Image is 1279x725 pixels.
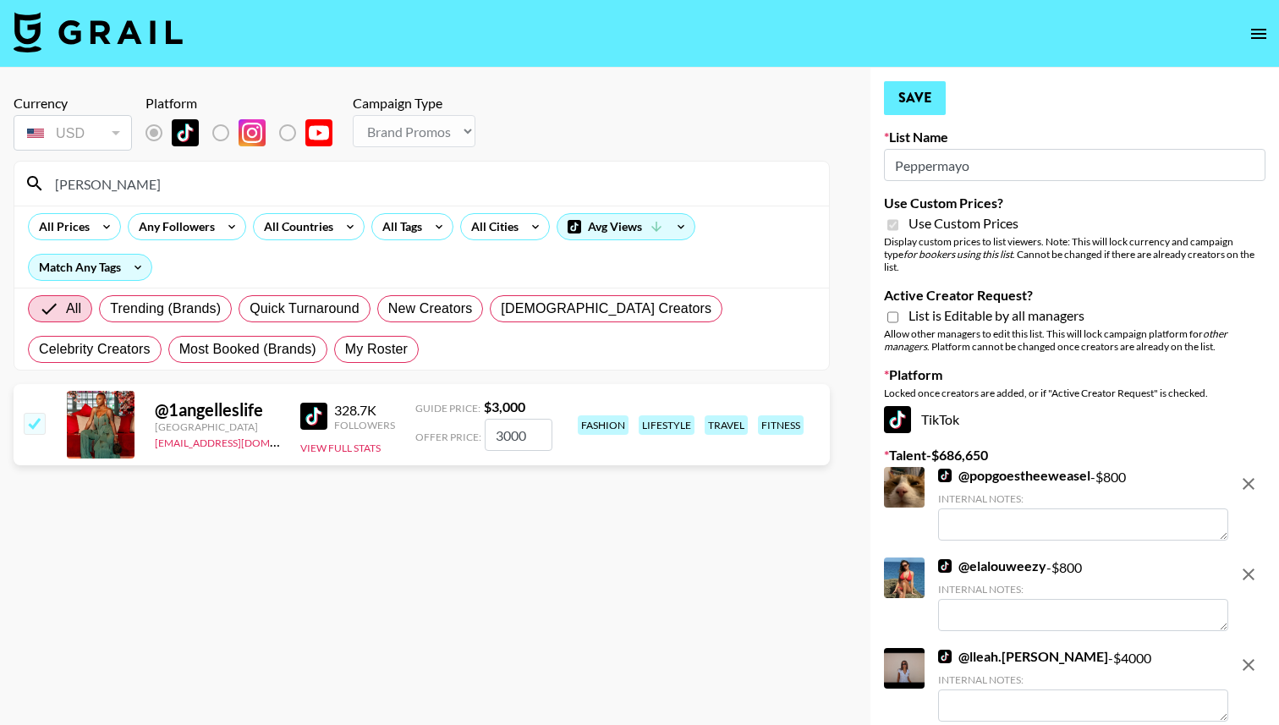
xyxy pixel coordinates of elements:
label: Platform [884,366,1265,383]
div: Display custom prices to list viewers. Note: This will lock currency and campaign type . Cannot b... [884,235,1265,273]
a: @elalouweezy [938,557,1046,574]
div: - $ 800 [938,467,1228,541]
span: Use Custom Prices [908,215,1018,232]
div: fitness [758,415,804,435]
div: Any Followers [129,214,218,239]
div: - $ 800 [938,557,1228,631]
span: New Creators [388,299,473,319]
a: @lleah.[PERSON_NAME] [938,648,1108,665]
div: Internal Notes: [938,673,1228,686]
button: open drawer [1242,17,1276,51]
span: Guide Price: [415,402,480,415]
div: 328.7K [334,402,395,419]
span: Most Booked (Brands) [179,339,316,360]
img: YouTube [305,119,332,146]
div: Locked once creators are added, or if "Active Creator Request" is checked. [884,387,1265,399]
img: TikTok [938,469,952,482]
a: [EMAIL_ADDRESS][DOMAIN_NAME] [155,433,325,449]
label: Active Creator Request? [884,287,1265,304]
div: Currency [14,95,132,112]
div: Match Any Tags [29,255,151,280]
span: Celebrity Creators [39,339,151,360]
div: @ 1angelleslife [155,399,280,420]
label: Use Custom Prices? [884,195,1265,211]
div: All Cities [461,214,522,239]
div: All Countries [254,214,337,239]
img: Instagram [239,119,266,146]
div: All Prices [29,214,93,239]
img: TikTok [300,403,327,430]
div: travel [705,415,748,435]
div: Internal Notes: [938,492,1228,505]
div: Followers [334,419,395,431]
em: other managers [884,327,1227,353]
a: @popgoestheeweasel [938,467,1090,484]
div: All Tags [372,214,425,239]
div: [GEOGRAPHIC_DATA] [155,420,280,433]
span: Quick Turnaround [250,299,360,319]
div: Currency is locked to USD [14,112,132,154]
div: TikTok [884,406,1265,433]
div: List locked to TikTok. [145,115,346,151]
div: Allow other managers to edit this list. This will lock campaign platform for . Platform cannot be... [884,327,1265,353]
label: List Name [884,129,1265,146]
div: Campaign Type [353,95,475,112]
img: TikTok [172,119,199,146]
div: Avg Views [557,214,694,239]
span: List is Editable by all managers [908,307,1084,324]
div: USD [17,118,129,148]
span: Trending (Brands) [110,299,221,319]
span: [DEMOGRAPHIC_DATA] Creators [501,299,711,319]
button: View Full Stats [300,442,381,454]
button: remove [1232,648,1265,682]
span: My Roster [345,339,408,360]
strong: $ 3,000 [484,398,525,415]
img: TikTok [938,650,952,663]
input: Search by User Name [45,170,819,197]
button: remove [1232,557,1265,591]
div: - $ 4000 [938,648,1228,722]
div: fashion [578,415,629,435]
img: Grail Talent [14,12,183,52]
div: lifestyle [639,415,694,435]
div: Platform [145,95,346,112]
label: Talent - $ 686,650 [884,447,1265,464]
span: Offer Price: [415,431,481,443]
div: Internal Notes: [938,583,1228,596]
img: TikTok [884,406,911,433]
input: 3,000 [485,419,552,451]
span: All [66,299,81,319]
button: remove [1232,467,1265,501]
em: for bookers using this list [903,248,1013,261]
img: TikTok [938,559,952,573]
button: Save [884,81,946,115]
